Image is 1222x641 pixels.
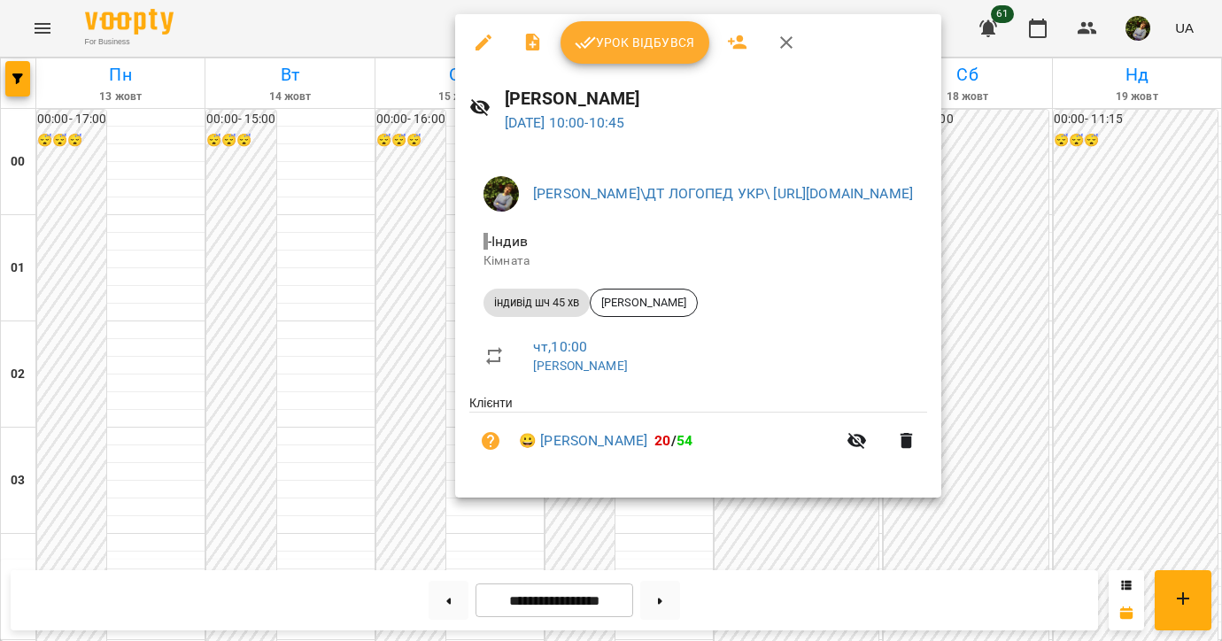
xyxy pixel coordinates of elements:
[654,432,670,449] span: 20
[483,176,519,212] img: b75e9dd987c236d6cf194ef640b45b7d.jpg
[561,21,709,64] button: Урок відбувся
[654,432,692,449] b: /
[533,359,628,373] a: [PERSON_NAME]
[533,185,913,202] a: [PERSON_NAME]\ДТ ЛОГОПЕД УКР\ [URL][DOMAIN_NAME]
[519,430,647,452] a: 😀 [PERSON_NAME]
[505,85,928,112] h6: [PERSON_NAME]
[469,394,927,476] ul: Клієнти
[590,289,698,317] div: [PERSON_NAME]
[575,32,695,53] span: Урок відбувся
[469,420,512,462] button: Візит ще не сплачено. Додати оплату?
[483,233,531,250] span: - Індив
[483,252,913,270] p: Кімната
[591,295,697,311] span: [PERSON_NAME]
[505,114,625,131] a: [DATE] 10:00-10:45
[677,432,692,449] span: 54
[483,295,590,311] span: індивід шч 45 хв
[533,338,587,355] a: чт , 10:00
